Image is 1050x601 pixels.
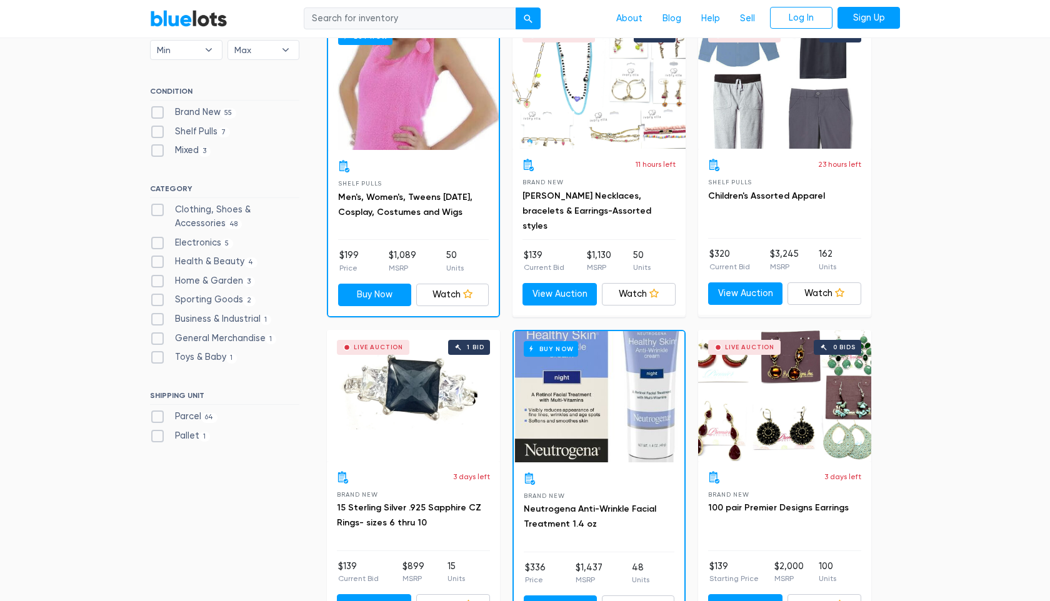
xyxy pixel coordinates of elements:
a: [PERSON_NAME] Necklaces, bracelets & Earrings-Assorted styles [522,191,651,231]
span: 1 [199,432,210,442]
p: MSRP [770,261,799,272]
span: Brand New [522,179,563,186]
a: 100 pair Premier Designs Earrings [708,502,849,513]
li: $139 [524,249,564,274]
li: 48 [632,561,649,586]
p: MSRP [576,574,602,585]
a: Live Auction 1 bid [327,330,500,461]
div: 1 bid [652,32,669,38]
span: 1 [261,315,271,325]
p: MSRP [587,262,611,273]
li: $199 [339,249,359,274]
li: 50 [446,249,464,274]
b: ▾ [196,41,222,59]
a: Neutrogena Anti-Wrinkle Facial Treatment 1.4 oz [524,504,656,529]
a: Buy Now [514,331,684,462]
li: $3,245 [770,247,799,272]
span: 4 [244,257,257,267]
span: 3 [243,277,255,287]
p: 3 days left [824,471,861,482]
p: MSRP [389,262,416,274]
a: Watch [602,283,676,305]
span: 3 [199,147,211,157]
label: Toys & Baby [150,350,237,364]
p: MSRP [774,573,804,584]
label: Pallet [150,429,210,443]
label: Business & Industrial [150,312,271,326]
p: 3 days left [453,471,490,482]
span: 48 [226,219,242,229]
span: 5 [221,239,233,249]
p: Price [525,574,546,585]
label: Home & Garden [150,274,255,288]
p: Units [819,573,836,584]
a: View Auction [708,282,782,305]
p: 23 hours left [818,159,861,170]
label: Clothing, Shoes & Accessories [150,203,299,230]
span: 55 [221,108,236,118]
a: About [606,7,652,31]
div: 0 bids [833,344,856,350]
div: 1 bid [838,32,855,38]
h6: SHIPPING UNIT [150,391,299,405]
span: Shelf Pulls [708,179,752,186]
a: Blog [652,7,691,31]
a: Live Auction 0 bids [698,330,871,461]
label: Sporting Goods [150,293,256,307]
p: Units [446,262,464,274]
li: 15 [447,560,465,585]
li: $336 [525,561,546,586]
a: Log In [770,7,832,29]
label: Brand New [150,106,236,119]
p: Current Bid [709,261,750,272]
p: Current Bid [524,262,564,273]
span: 1 [266,334,276,344]
span: Brand New [708,491,749,498]
span: 1 [226,354,237,364]
p: MSRP [402,573,424,584]
b: ▾ [272,41,299,59]
li: $1,130 [587,249,611,274]
li: $1,089 [389,249,416,274]
span: Min [157,41,198,59]
label: Mixed [150,144,211,157]
label: Parcel [150,410,217,424]
a: Watch [787,282,862,305]
li: $1,437 [576,561,602,586]
a: Sell [730,7,765,31]
label: Health & Beauty [150,255,257,269]
a: Help [691,7,730,31]
span: 2 [243,296,256,306]
a: Men's, Women's, Tweens [DATE], Cosplay, Costumes and Wigs [338,192,472,217]
li: 162 [819,247,836,272]
a: Buy Now [328,19,499,150]
li: $2,000 [774,560,804,585]
div: Live Auction [539,32,589,38]
label: Shelf Pulls [150,125,230,139]
a: Sign Up [837,7,900,29]
a: View Auction [522,283,597,305]
a: Buy Now [338,284,411,306]
input: Search for inventory [304,7,516,30]
label: General Merchandise [150,332,276,345]
span: Brand New [337,491,377,498]
div: 1 bid [467,344,484,350]
li: $899 [402,560,424,585]
p: Units [819,261,836,272]
a: BlueLots [150,9,227,27]
p: Units [633,262,651,273]
h6: CONDITION [150,87,299,101]
span: 64 [201,413,217,423]
span: 7 [217,127,230,137]
a: Children's Assorted Apparel [708,191,825,201]
h6: Buy Now [524,341,578,357]
li: $320 [709,247,750,272]
p: Units [447,573,465,584]
h6: CATEGORY [150,184,299,198]
div: Live Auction [725,344,774,350]
p: Starting Price [709,573,759,584]
p: 11 hours left [636,159,676,170]
li: $139 [338,560,379,585]
p: Current Bid [338,573,379,584]
label: Electronics [150,236,233,250]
